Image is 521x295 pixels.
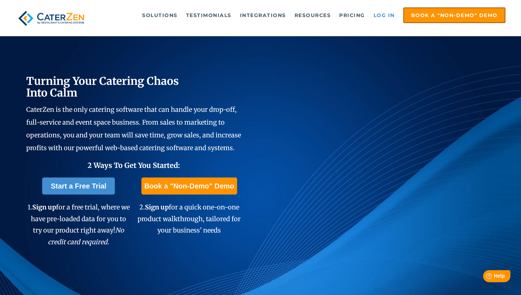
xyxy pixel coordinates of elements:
a: Resources [291,8,335,22]
a: Book a "Non-Demo" Demo [141,177,237,195]
span: Sign up [32,203,56,211]
a: Book a "Non-Demo" Demo [403,7,505,23]
div: Navigation Menu [99,7,505,23]
span: Turning Your Catering Chaos Into Calm [26,74,179,99]
a: Solutions [139,8,181,22]
img: caterzen [16,7,87,29]
a: Testimonials [183,8,235,22]
a: Log in [370,8,398,22]
span: Sign up [145,203,169,211]
a: Start a Free Trial [42,177,115,195]
a: Integrations [236,8,290,22]
span: CaterZen is the only catering software that can handle your drop-off, full-service and event spac... [26,105,241,152]
a: Pricing [336,8,369,22]
span: 1. for a free trial, where we have pre-loaded data for you to try our product right away! [28,203,130,246]
em: No credit card required. [48,226,124,246]
span: 2. for a quick one-on-one product walkthrough, tailored for your business' needs [138,203,241,234]
span: 2 Ways To Get You Started: [88,161,180,170]
iframe: Help widget launcher [458,267,513,287]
